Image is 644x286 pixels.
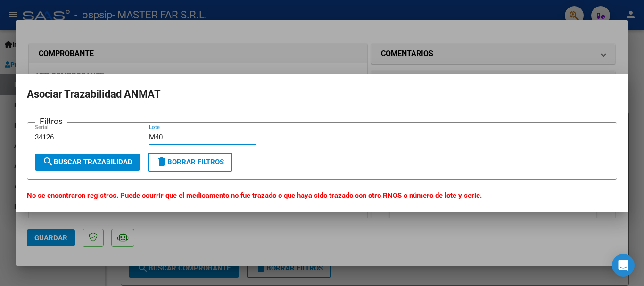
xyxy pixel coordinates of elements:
button: Buscar Trazabilidad [35,154,140,171]
div: Open Intercom Messenger [612,254,635,277]
h2: Asociar Trazabilidad ANMAT [27,85,617,103]
mat-icon: delete [156,156,167,167]
mat-icon: search [42,156,54,167]
h3: Filtros [35,115,67,127]
span: Borrar Filtros [156,158,224,166]
span: Buscar Trazabilidad [42,158,132,166]
strong: No se encontraron registros. Puede ocurrir que el medicamento no fue trazado o que haya sido traz... [27,191,482,200]
button: Borrar Filtros [148,153,232,172]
